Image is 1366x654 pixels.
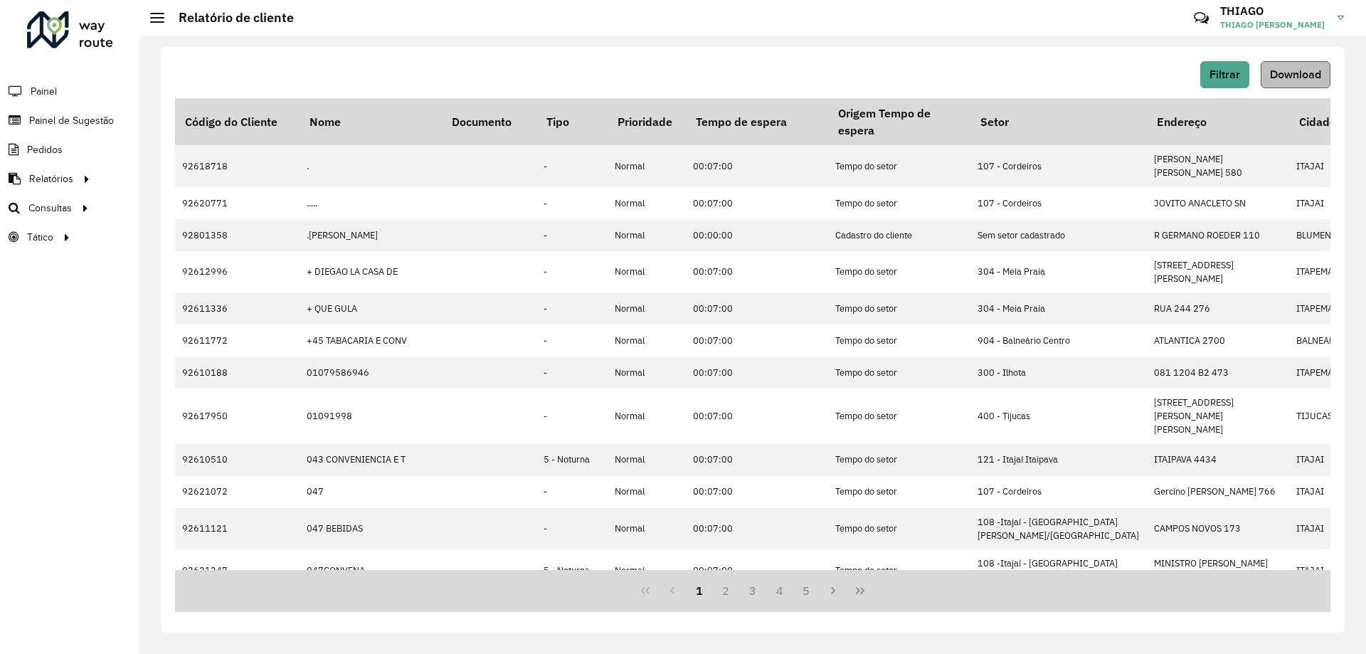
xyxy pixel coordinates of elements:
[27,230,53,245] span: Tático
[828,476,970,508] td: Tempo do setor
[536,145,608,186] td: -
[686,357,828,389] td: 00:07:00
[828,251,970,292] td: Tempo do setor
[828,444,970,476] td: Tempo do setor
[175,251,300,292] td: 92612996
[970,444,1147,476] td: 121 - Itajaí Itaipava
[300,292,442,325] td: + QUE GULA
[1220,19,1327,31] span: THIAGO [PERSON_NAME]
[686,444,828,476] td: 00:07:00
[1209,68,1240,80] span: Filtrar
[300,325,442,357] td: +45 TABACARIA E CONV
[608,508,686,549] td: Normal
[175,145,300,186] td: 92618718
[608,187,686,219] td: Normal
[1147,251,1289,292] td: [STREET_ADDRESS][PERSON_NAME]
[608,549,686,591] td: Normal
[686,508,828,549] td: 00:07:00
[175,98,300,145] th: Código do Cliente
[970,389,1147,444] td: 400 - Tijucas
[828,145,970,186] td: Tempo do setor
[828,219,970,251] td: Cadastro do cliente
[175,292,300,325] td: 92611336
[1147,98,1289,145] th: Endereço
[300,549,442,591] td: 047CONVENA
[300,251,442,292] td: + DIEGAO LA CASA DE
[300,389,442,444] td: 01091998
[536,508,608,549] td: -
[686,549,828,591] td: 00:07:00
[970,292,1147,325] td: 304 - Meia Praia
[29,113,114,128] span: Painel de Sugestão
[536,389,608,444] td: -
[29,172,73,186] span: Relatórios
[1147,508,1289,549] td: CAMPOS NOVOS 173
[300,145,442,186] td: .
[970,476,1147,508] td: 107 - Cordeiros
[828,357,970,389] td: Tempo do setor
[300,187,442,219] td: .....
[1220,4,1327,18] h3: THIAGO
[793,577,820,604] button: 5
[970,98,1147,145] th: Setor
[175,444,300,476] td: 92610510
[536,292,608,325] td: -
[608,476,686,508] td: Normal
[175,476,300,508] td: 92621072
[847,577,874,604] button: Last Page
[1147,292,1289,325] td: RUA 244 276
[686,292,828,325] td: 00:07:00
[1200,61,1249,88] button: Filtrar
[828,508,970,549] td: Tempo do setor
[608,325,686,357] td: Normal
[608,98,686,145] th: Prioridade
[1147,357,1289,389] td: 081 1204 B2 473
[300,508,442,549] td: 047 BEBIDAS
[828,549,970,591] td: Tempo do setor
[442,98,536,145] th: Documento
[970,187,1147,219] td: 107 - Cordeiros
[1147,476,1289,508] td: Gercino [PERSON_NAME] 766
[739,577,766,604] button: 3
[970,357,1147,389] td: 300 - Ilhota
[300,444,442,476] td: 043 CONVENIENCIA E T
[536,187,608,219] td: -
[820,577,847,604] button: Next Page
[175,325,300,357] td: 92611772
[970,219,1147,251] td: Sem setor cadastrado
[970,251,1147,292] td: 304 - Meia Praia
[164,10,294,26] h2: Relatório de cliente
[828,292,970,325] td: Tempo do setor
[608,444,686,476] td: Normal
[175,219,300,251] td: 92801358
[300,98,442,145] th: Nome
[1270,68,1321,80] span: Download
[1261,61,1330,88] button: Download
[300,357,442,389] td: 01079586946
[1147,549,1289,591] td: MINISTRO [PERSON_NAME] 637
[828,325,970,357] td: Tempo do setor
[1147,145,1289,186] td: [PERSON_NAME] [PERSON_NAME] 580
[766,577,793,604] button: 4
[686,187,828,219] td: 00:07:00
[536,98,608,145] th: Tipo
[175,549,300,591] td: 92621247
[608,389,686,444] td: Normal
[1147,325,1289,357] td: ATLANTICA 2700
[608,292,686,325] td: Normal
[536,219,608,251] td: -
[300,219,442,251] td: .[PERSON_NAME]
[31,84,57,99] span: Painel
[1186,3,1217,33] a: Contato Rápido
[608,251,686,292] td: Normal
[1147,444,1289,476] td: ITAIPAVA 4434
[970,549,1147,591] td: 108 -Itajaí - [GEOGRAPHIC_DATA][PERSON_NAME]/[GEOGRAPHIC_DATA]
[828,389,970,444] td: Tempo do setor
[686,476,828,508] td: 00:07:00
[686,219,828,251] td: 00:00:00
[536,444,608,476] td: 5 - Noturna
[712,577,739,604] button: 2
[27,142,63,157] span: Pedidos
[175,508,300,549] td: 92611121
[828,98,970,145] th: Origem Tempo de espera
